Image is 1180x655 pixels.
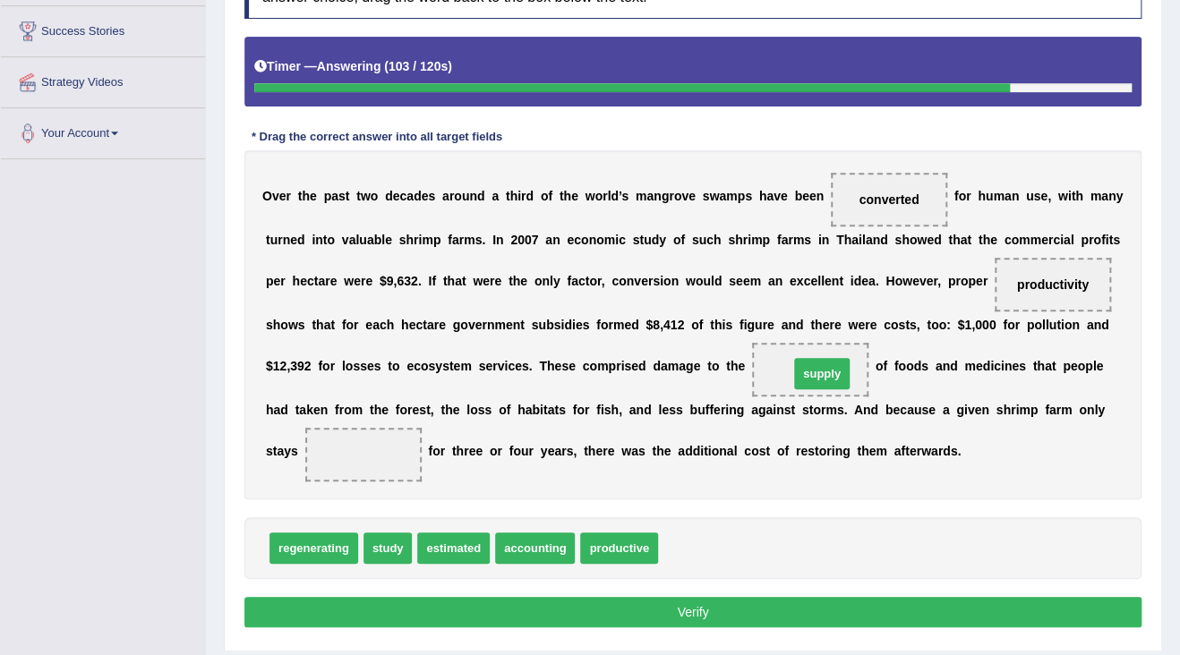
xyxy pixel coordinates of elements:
[927,233,934,247] b: e
[876,274,879,288] b: .
[861,274,868,288] b: e
[663,274,671,288] b: o
[586,274,590,288] b: t
[414,189,422,203] b: d
[563,189,571,203] b: h
[454,189,462,203] b: o
[1101,189,1108,203] b: a
[822,233,830,247] b: n
[706,233,714,247] b: c
[432,274,436,288] b: f
[607,189,611,203] b: l
[709,189,719,203] b: w
[422,189,429,203] b: e
[851,233,859,247] b: a
[380,274,387,288] b: $
[374,233,382,247] b: b
[641,274,648,288] b: e
[492,233,496,247] b: I
[307,274,314,288] b: c
[966,189,971,203] b: r
[459,233,464,247] b: r
[1047,189,1051,203] b: ,
[745,189,752,203] b: s
[510,233,517,247] b: 2
[367,233,374,247] b: a
[330,274,338,288] b: e
[406,189,414,203] b: a
[634,274,641,288] b: v
[594,189,603,203] b: o
[567,274,571,288] b: f
[387,274,394,288] b: 9
[853,274,861,288] b: d
[1093,233,1101,247] b: o
[885,274,894,288] b: H
[619,189,621,203] b: ’
[452,233,459,247] b: a
[327,233,335,247] b: o
[1075,189,1083,203] b: h
[513,274,521,288] b: h
[266,274,274,288] b: p
[766,189,774,203] b: a
[1081,233,1089,247] b: p
[831,173,947,226] span: Drop target
[919,274,927,288] b: v
[532,233,539,247] b: 7
[545,233,552,247] b: a
[948,233,953,247] b: t
[955,274,960,288] b: r
[902,233,910,247] b: h
[448,233,452,247] b: f
[633,233,640,247] b: s
[411,274,418,288] b: 2
[541,189,549,203] b: o
[482,233,485,247] b: .
[1005,233,1012,247] b: c
[872,233,880,247] b: n
[597,274,602,288] b: r
[393,189,400,203] b: e
[433,233,441,247] b: p
[1101,233,1106,247] b: f
[596,233,604,247] b: o
[270,233,278,247] b: u
[272,189,279,203] b: v
[912,274,919,288] b: e
[619,233,626,247] b: c
[719,189,726,203] b: a
[494,274,501,288] b: e
[318,274,325,288] b: a
[399,233,406,247] b: s
[443,274,448,288] b: t
[273,274,280,288] b: e
[910,233,918,247] b: o
[968,274,976,288] b: p
[325,274,329,288] b: r
[692,233,699,247] b: s
[662,189,670,203] b: g
[986,189,994,203] b: u
[825,274,832,288] b: e
[793,233,804,247] b: m
[290,233,297,247] b: e
[404,274,411,288] b: 3
[809,189,817,203] b: e
[542,274,550,288] b: n
[978,189,986,203] b: h
[280,274,285,288] b: r
[880,233,888,247] b: d
[603,189,607,203] b: r
[520,274,527,288] b: e
[469,189,477,203] b: n
[627,274,635,288] b: n
[794,189,802,203] b: b
[1019,233,1030,247] b: m
[839,274,843,288] b: t
[788,233,792,247] b: r
[509,189,517,203] b: h
[492,189,499,203] b: a
[681,189,688,203] b: v
[735,233,743,247] b: h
